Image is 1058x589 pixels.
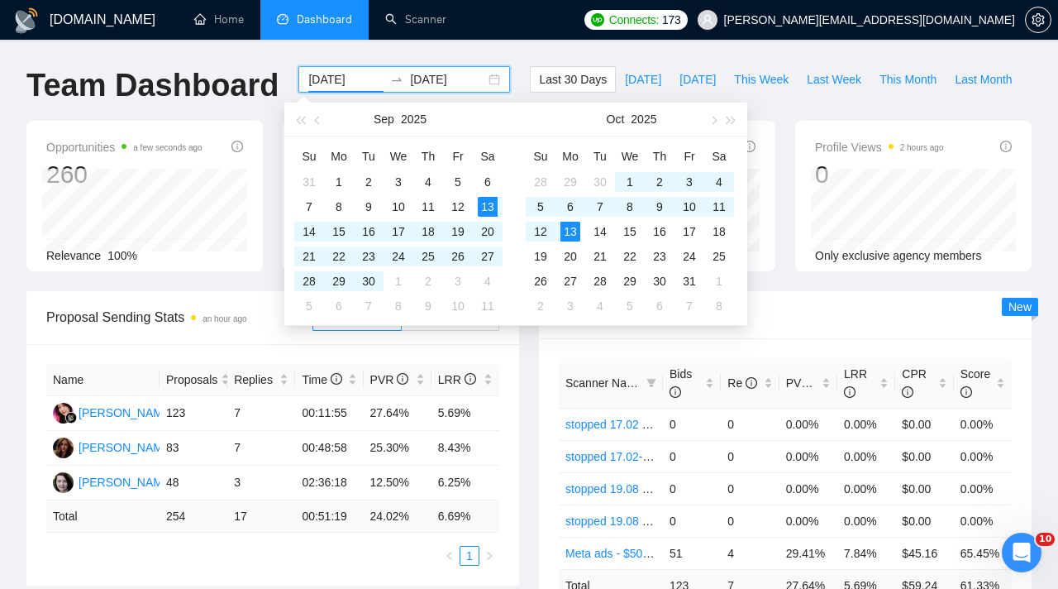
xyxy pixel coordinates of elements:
[779,408,837,440] td: 0.00%
[585,194,615,219] td: 2025-10-07
[620,197,640,217] div: 8
[674,194,704,219] td: 2025-10-10
[388,296,408,316] div: 8
[650,271,670,291] div: 30
[65,412,77,424] img: gigradar-bm.png
[870,66,946,93] button: This Month
[294,294,324,318] td: 2025-10-05
[478,247,498,266] div: 27
[625,70,661,89] span: [DATE]
[194,12,244,26] a: homeHome
[526,244,555,269] td: 2025-10-19
[302,373,341,386] span: Time
[815,249,982,262] span: Only exclusive agency members
[384,219,413,244] td: 2025-09-17
[663,408,721,440] td: 0
[331,373,342,385] span: info-circle
[895,408,953,440] td: $0.00
[438,373,476,386] span: LRR
[721,408,779,440] td: 0
[565,418,836,431] a: stopped 17.02 - Google Ads - ecommerce/AI - $500+
[746,377,757,389] span: info-circle
[413,269,443,294] td: 2025-10-02
[615,244,645,269] td: 2025-10-22
[324,269,354,294] td: 2025-09-29
[1008,300,1032,314] span: New
[645,269,674,294] td: 2025-10-30
[484,551,494,561] span: right
[410,70,485,89] input: End date
[329,247,349,266] div: 22
[620,296,640,316] div: 5
[53,438,74,458] img: IK
[615,219,645,244] td: 2025-10-15
[560,247,580,266] div: 20
[721,440,779,472] td: 0
[329,222,349,242] div: 15
[418,247,438,266] div: 25
[585,143,615,170] th: Tu
[324,143,354,170] th: Mo
[679,247,699,266] div: 24
[473,294,503,318] td: 2025-10-11
[26,66,279,105] h1: Team Dashboard
[359,197,379,217] div: 9
[299,271,319,291] div: 28
[560,172,580,192] div: 29
[526,269,555,294] td: 2025-10-26
[1026,13,1051,26] span: setting
[560,271,580,291] div: 27
[704,170,734,194] td: 2025-10-04
[670,367,692,399] span: Bids
[645,170,674,194] td: 2025-10-02
[79,473,174,491] div: [PERSON_NAME]
[555,170,585,194] td: 2025-09-29
[709,247,729,266] div: 25
[448,247,468,266] div: 26
[354,244,384,269] td: 2025-09-23
[324,244,354,269] td: 2025-09-22
[478,296,498,316] div: 11
[560,222,580,242] div: 13
[590,247,610,266] div: 21
[815,159,944,190] div: 0
[448,172,468,192] div: 5
[727,376,757,390] span: Re
[448,222,468,242] div: 19
[227,396,295,431] td: 7
[384,170,413,194] td: 2025-09-03
[702,14,713,26] span: user
[133,143,202,152] time: a few seconds ago
[390,73,403,86] span: to
[384,194,413,219] td: 2025-09-10
[329,271,349,291] div: 29
[645,219,674,244] td: 2025-10-16
[277,13,288,25] span: dashboard
[674,219,704,244] td: 2025-10-17
[560,296,580,316] div: 3
[478,222,498,242] div: 20
[473,269,503,294] td: 2025-10-04
[227,364,295,396] th: Replies
[329,296,349,316] div: 6
[46,249,101,262] span: Relevance
[650,172,670,192] div: 2
[679,271,699,291] div: 31
[650,222,670,242] div: 16
[478,197,498,217] div: 13
[53,472,74,493] img: IG
[798,66,870,93] button: Last Week
[295,396,363,431] td: 00:11:55
[388,247,408,266] div: 24
[670,66,725,93] button: [DATE]
[960,367,991,399] span: Score
[473,143,503,170] th: Sa
[294,219,324,244] td: 2025-09-14
[946,66,1021,93] button: Last Month
[526,219,555,244] td: 2025-10-12
[679,172,699,192] div: 3
[709,172,729,192] div: 4
[837,440,895,472] td: 0.00%
[585,170,615,194] td: 2025-09-30
[615,269,645,294] td: 2025-10-29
